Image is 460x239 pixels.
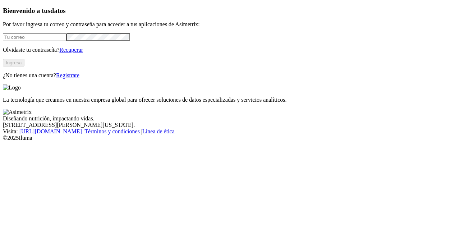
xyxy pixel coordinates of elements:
[3,33,66,41] input: Tu correo
[19,128,82,134] a: [URL][DOMAIN_NAME]
[84,128,140,134] a: Términos y condiciones
[3,47,457,53] p: Olvidaste tu contraseña?
[50,7,66,14] span: datos
[3,97,457,103] p: La tecnología que creamos en nuestra empresa global para ofrecer soluciones de datos especializad...
[3,59,24,66] button: Ingresa
[142,128,175,134] a: Línea de ética
[3,109,32,115] img: Asimetrix
[3,122,457,128] div: [STREET_ADDRESS][PERSON_NAME][US_STATE].
[3,21,457,28] p: Por favor ingresa tu correo y contraseña para acceder a tus aplicaciones de Asimetrix:
[3,72,457,79] p: ¿No tienes una cuenta?
[3,128,457,135] div: Visita : | |
[3,115,457,122] div: Diseñando nutrición, impactando vidas.
[3,84,21,91] img: Logo
[3,135,457,141] div: © 2025 Iluma
[3,7,457,15] h3: Bienvenido a tus
[56,72,79,78] a: Regístrate
[59,47,83,53] a: Recuperar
